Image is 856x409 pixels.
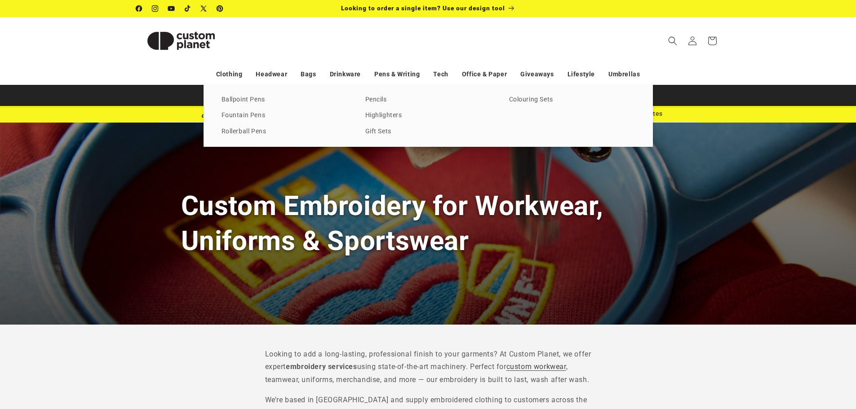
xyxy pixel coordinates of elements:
[216,66,243,82] a: Clothing
[330,66,361,82] a: Drinkware
[663,31,683,51] summary: Search
[462,66,507,82] a: Office & Paper
[365,94,491,106] a: Pencils
[506,362,566,371] a: custom workwear
[520,66,554,82] a: Giveaways
[568,66,595,82] a: Lifestyle
[286,362,357,371] strong: embroidery services
[374,66,420,82] a: Pens & Writing
[365,126,491,138] a: Gift Sets
[341,4,505,12] span: Looking to order a single item? Use our design tool
[265,348,591,387] p: Looking to add a long-lasting, professional finish to your garments? At Custom Planet, we offer e...
[133,17,229,64] a: Custom Planet
[222,110,347,122] a: Fountain Pens
[301,66,316,82] a: Bags
[136,21,226,61] img: Custom Planet
[509,94,635,106] a: Colouring Sets
[181,189,675,258] h1: Custom Embroidery for Workwear, Uniforms & Sportswear
[222,126,347,138] a: Rollerball Pens
[365,110,491,122] a: Highlighters
[256,66,287,82] a: Headwear
[222,94,347,106] a: Ballpoint Pens
[608,66,640,82] a: Umbrellas
[433,66,448,82] a: Tech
